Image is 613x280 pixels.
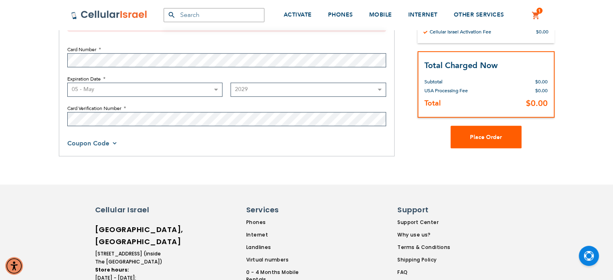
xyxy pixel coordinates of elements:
[397,244,450,251] a: Terms & Conditions
[246,205,315,215] h6: Services
[67,139,109,148] span: Coupon Code
[424,87,468,94] span: USA Processing Fee
[284,11,312,19] span: ACTIVATE
[246,231,320,239] a: Internet
[536,28,549,35] div: $0.00
[95,205,164,215] h6: Cellular Israel
[328,11,353,19] span: PHONES
[369,11,392,19] span: MOBILE
[246,244,320,251] a: Landlines
[5,257,23,275] div: Accessibility Menu
[408,11,438,19] span: INTERNET
[430,28,491,35] div: Cellular Israel Activation Fee
[67,105,121,112] span: Card Verification Number
[397,231,450,239] a: Why use us?
[67,46,96,53] span: Card Number
[71,10,148,20] img: Cellular Israel Logo
[470,133,502,141] span: Place Order
[535,87,548,94] span: $0.00
[535,79,548,85] span: $0.00
[424,98,441,108] strong: Total
[397,269,450,276] a: FAQ
[397,256,450,263] a: Shipping Policy
[95,266,129,273] strong: Store hours:
[454,11,504,19] span: OTHER SERVICES
[246,219,320,226] a: Phones
[538,8,541,14] span: 1
[424,60,498,71] strong: Total Charged Now
[397,219,450,226] a: Support Center
[451,126,522,148] button: Place Order
[532,11,540,21] a: 1
[424,71,487,86] th: Subtotal
[164,8,264,22] input: Search
[397,205,445,215] h6: Support
[95,224,164,248] h6: [GEOGRAPHIC_DATA], [GEOGRAPHIC_DATA]
[526,98,548,109] span: $0.00
[246,256,320,263] a: Virtual numbers
[67,76,101,82] span: Expiration Date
